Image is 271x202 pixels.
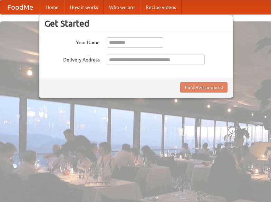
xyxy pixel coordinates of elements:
[104,0,140,14] a: Who we are
[45,37,100,46] label: Your Name
[180,82,228,93] button: Find Restaurants!
[45,55,100,63] label: Delivery Address
[45,18,228,29] h3: Get Started
[140,0,182,14] a: Recipe videos
[0,0,40,14] a: FoodMe
[64,0,104,14] a: How it works
[40,0,64,14] a: Home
